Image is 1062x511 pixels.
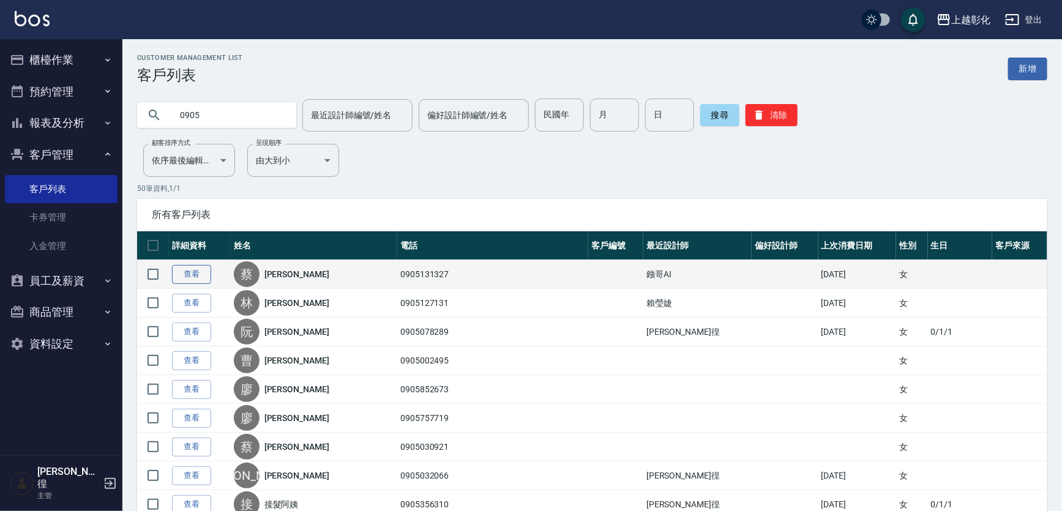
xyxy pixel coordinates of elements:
a: 查看 [172,409,211,428]
th: 偏好設計師 [752,231,818,260]
button: 櫃檯作業 [5,44,118,76]
th: 最近設計師 [643,231,752,260]
td: 0905032066 [397,461,588,490]
button: 客戶管理 [5,139,118,171]
span: 所有客戶列表 [152,209,1033,221]
button: 上越彰化 [932,7,995,32]
button: 登出 [1000,9,1047,31]
td: 賴瑩婕 [643,289,752,318]
td: [PERSON_NAME]徨 [643,461,752,490]
a: 接髮阿姨 [264,498,299,510]
a: 卡券管理 [5,203,118,231]
td: 女 [896,461,928,490]
td: 0905002495 [397,346,588,375]
div: 依序最後編輯時間 [143,144,235,177]
td: 女 [896,346,928,375]
a: 查看 [172,351,211,370]
a: [PERSON_NAME] [264,268,329,280]
a: [PERSON_NAME] [264,297,329,309]
a: [PERSON_NAME] [264,441,329,453]
td: [DATE] [818,260,897,289]
div: 蔡 [234,261,260,287]
a: 客戶列表 [5,175,118,203]
button: 商品管理 [5,296,118,328]
button: save [901,7,926,32]
div: 廖 [234,405,260,431]
div: 曹 [234,348,260,373]
td: 0905852673 [397,375,588,404]
td: 女 [896,318,928,346]
td: 女 [896,404,928,433]
img: Logo [15,11,50,26]
a: 查看 [172,294,211,313]
button: 資料設定 [5,328,118,360]
td: 女 [896,375,928,404]
button: 報表及分析 [5,107,118,139]
td: 0905131327 [397,260,588,289]
h2: Customer Management List [137,54,243,62]
label: 呈現順序 [256,138,282,147]
button: 清除 [746,104,798,126]
a: 查看 [172,265,211,284]
a: 新增 [1008,58,1047,80]
button: 預約管理 [5,76,118,108]
div: 阮 [234,319,260,345]
p: 50 筆資料, 1 / 1 [137,183,1047,194]
td: [DATE] [818,318,897,346]
p: 主管 [37,490,100,501]
a: 查看 [172,380,211,399]
button: 搜尋 [700,104,739,126]
a: [PERSON_NAME] [264,326,329,338]
th: 性別 [896,231,928,260]
a: [PERSON_NAME] [264,412,329,424]
th: 詳細資料 [169,231,231,260]
a: 查看 [172,438,211,457]
td: 0905078289 [397,318,588,346]
td: 鏹哥AI [643,260,752,289]
td: [DATE] [818,289,897,318]
th: 客戶來源 [992,231,1047,260]
div: 蔡 [234,434,260,460]
h3: 客戶列表 [137,67,243,84]
th: 客戶編號 [588,231,643,260]
td: 女 [896,260,928,289]
label: 顧客排序方式 [152,138,190,147]
a: 查看 [172,466,211,485]
th: 電話 [397,231,588,260]
h5: [PERSON_NAME]徨 [37,466,100,490]
div: 林 [234,290,260,316]
input: 搜尋關鍵字 [171,99,286,132]
a: [PERSON_NAME] [264,354,329,367]
div: 廖 [234,376,260,402]
td: 女 [896,289,928,318]
td: 0905127131 [397,289,588,318]
a: 入金管理 [5,232,118,260]
a: 查看 [172,323,211,341]
td: 女 [896,433,928,461]
button: 員工及薪資 [5,265,118,297]
th: 姓名 [231,231,397,260]
th: 上次消費日期 [818,231,897,260]
td: 0/1/1 [928,318,993,346]
td: [PERSON_NAME]徨 [643,318,752,346]
div: 由大到小 [247,144,339,177]
div: 上越彰化 [951,12,990,28]
a: [PERSON_NAME] [264,383,329,395]
td: 0905030921 [397,433,588,461]
td: [DATE] [818,461,897,490]
th: 生日 [928,231,993,260]
img: Person [10,471,34,496]
a: [PERSON_NAME] [264,469,329,482]
div: [PERSON_NAME] [234,463,260,488]
td: 0905757719 [397,404,588,433]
